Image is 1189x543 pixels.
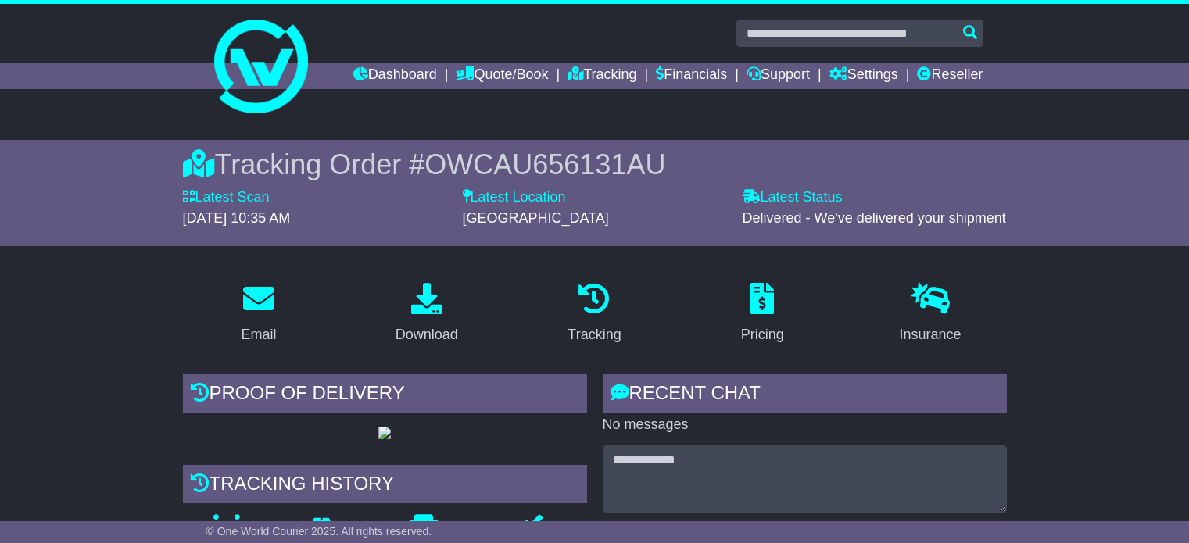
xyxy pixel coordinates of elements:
div: Insurance [900,324,962,345]
a: Settings [829,63,898,89]
label: Latest Scan [183,189,270,206]
a: Tracking [557,277,631,351]
a: Dashboard [353,63,437,89]
div: Email [241,324,276,345]
a: Insurance [890,277,972,351]
img: GetPodImage [378,427,391,439]
span: © One World Courier 2025. All rights reserved. [206,525,432,538]
span: OWCAU656131AU [424,148,665,180]
a: Support [747,63,810,89]
div: Pricing [741,324,784,345]
span: Delivered - We've delivered your shipment [743,210,1006,226]
a: Quote/Book [456,63,548,89]
a: Reseller [917,63,983,89]
a: Tracking [568,63,636,89]
div: RECENT CHAT [603,374,1007,416]
div: Download [396,324,458,345]
span: [DATE] 10:35 AM [183,210,291,226]
label: Latest Location [463,189,566,206]
div: Tracking history [183,465,587,507]
a: Financials [656,63,727,89]
label: Latest Status [743,189,843,206]
div: Tracking [568,324,621,345]
div: Tracking Order # [183,148,1007,181]
p: No messages [603,416,1007,434]
a: Download [385,277,468,351]
a: Pricing [731,277,794,351]
a: Email [231,277,286,351]
span: [GEOGRAPHIC_DATA] [463,210,609,226]
div: Proof of Delivery [183,374,587,416]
